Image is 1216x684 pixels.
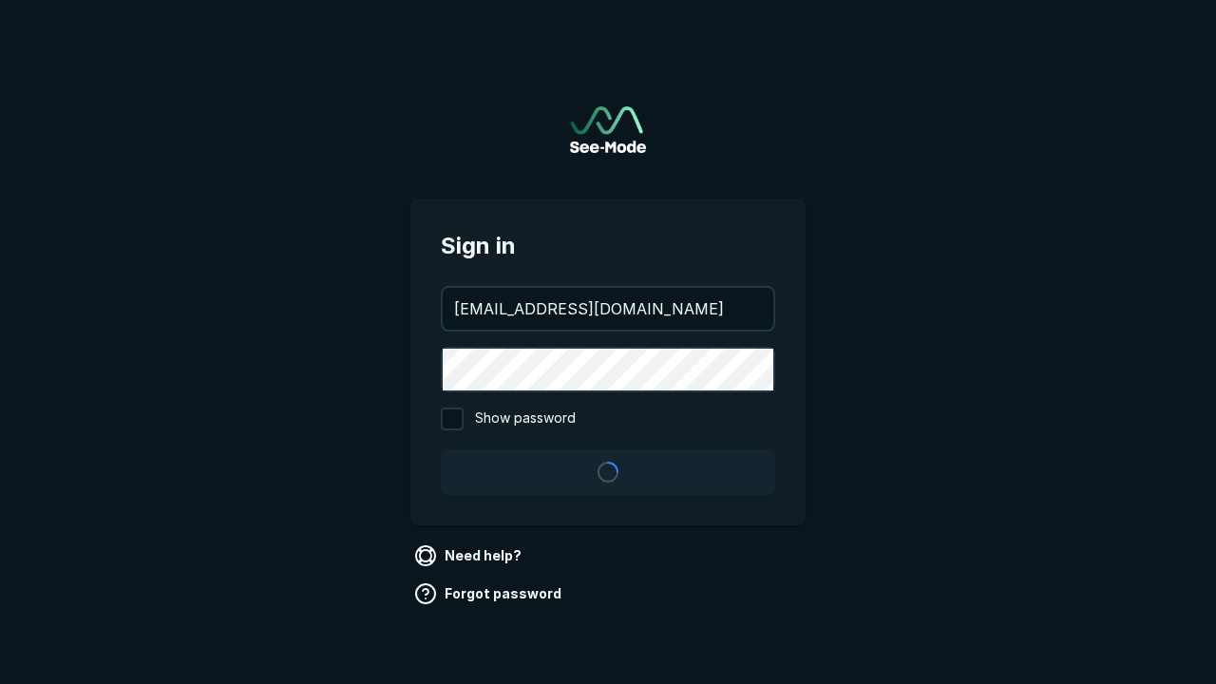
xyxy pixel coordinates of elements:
a: Go to sign in [570,106,646,153]
input: your@email.com [443,288,773,330]
img: See-Mode Logo [570,106,646,153]
a: Forgot password [410,579,569,609]
span: Show password [475,408,576,430]
a: Need help? [410,541,529,571]
span: Sign in [441,229,775,263]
